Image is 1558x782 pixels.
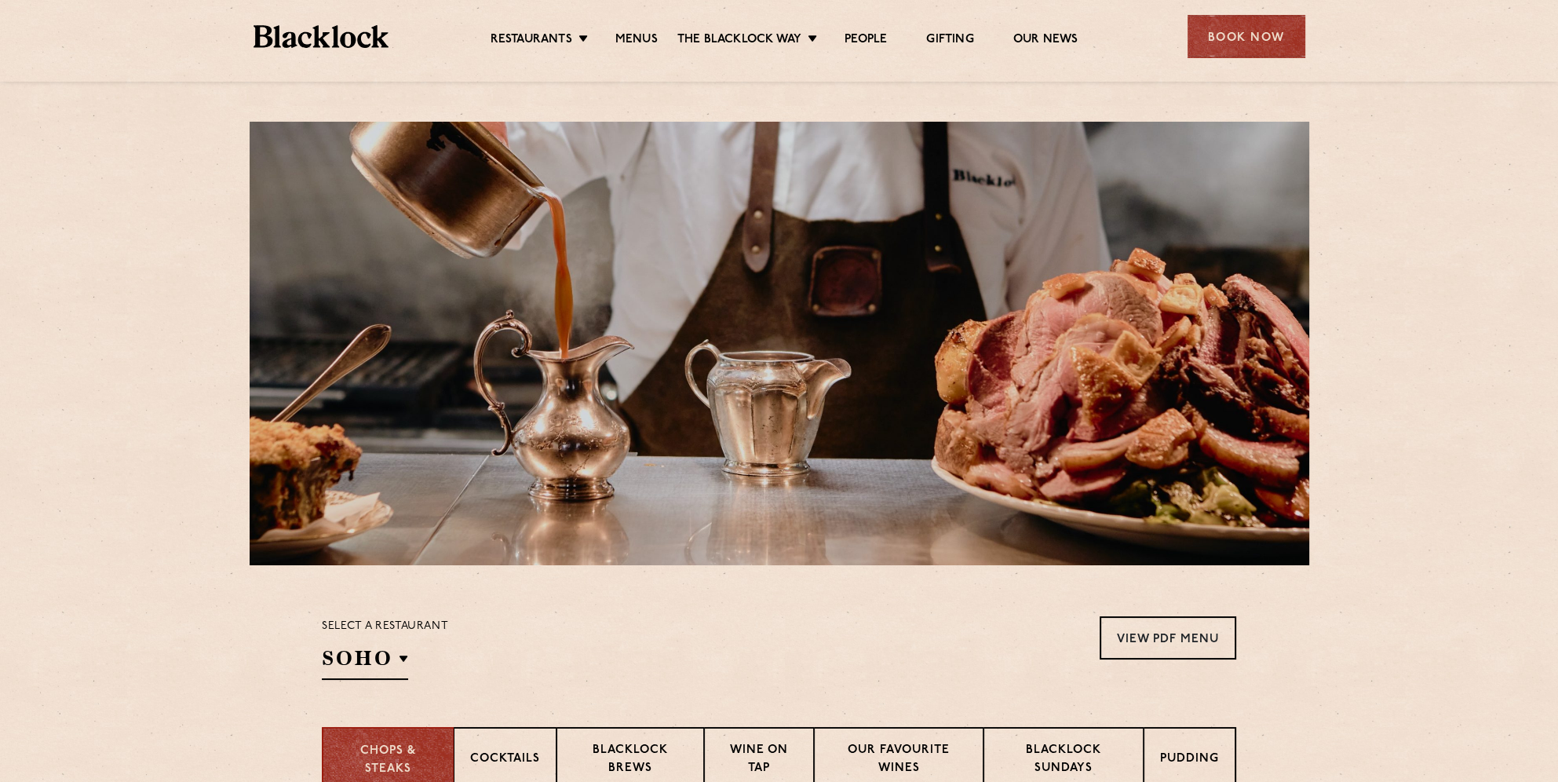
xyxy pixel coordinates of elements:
[1000,742,1127,779] p: Blacklock Sundays
[1013,32,1078,49] a: Our News
[491,32,572,49] a: Restaurants
[830,742,966,779] p: Our favourite wines
[1188,15,1305,58] div: Book Now
[573,742,688,779] p: Blacklock Brews
[926,32,973,49] a: Gifting
[322,616,448,637] p: Select a restaurant
[845,32,887,49] a: People
[1100,616,1236,660] a: View PDF Menu
[721,742,797,779] p: Wine on Tap
[254,25,389,48] img: BL_Textured_Logo-footer-cropped.svg
[339,743,437,778] p: Chops & Steaks
[677,32,801,49] a: The Blacklock Way
[1160,751,1219,770] p: Pudding
[322,645,408,680] h2: SOHO
[615,32,658,49] a: Menus
[470,751,540,770] p: Cocktails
